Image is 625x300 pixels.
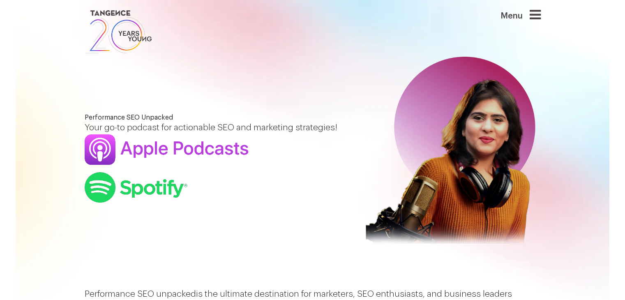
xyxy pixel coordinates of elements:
[85,290,196,298] span: Performance SEO unpacked
[85,134,248,165] img: apple-podcast.png
[85,121,346,134] p: Your go-to podcast for actionable SEO and marketing strategies!
[358,57,541,260] img: hero_image.png
[85,114,346,121] h1: Performance SEO Unpacked
[85,8,153,55] img: logo SVG
[85,172,187,203] img: podcast3.png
